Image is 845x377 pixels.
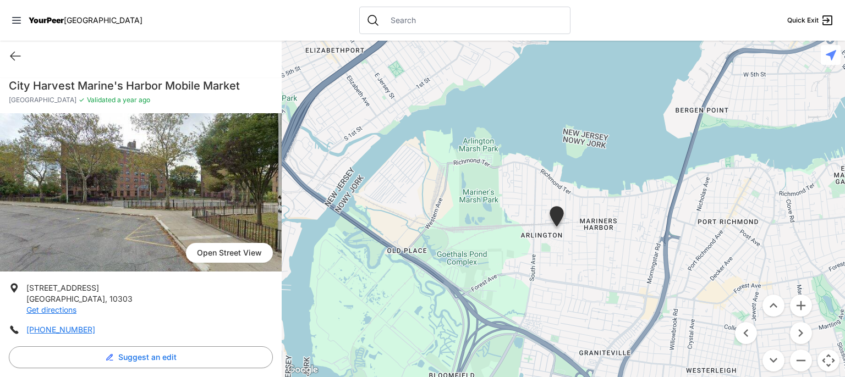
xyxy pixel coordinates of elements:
[186,243,273,263] span: Open Street View
[29,15,64,25] span: YourPeer
[284,363,321,377] a: Pokaż ten obszar w Mapach Google (otwiera się w nowym oknie)
[735,322,757,344] button: Przesuń w lewo
[118,352,177,363] span: Suggest an edit
[790,295,812,317] button: Powiększ
[105,294,107,303] span: ,
[109,294,133,303] span: 10303
[26,325,95,334] a: [PHONE_NUMBER]
[26,305,76,314] a: Get directions
[787,14,834,27] a: Quick Exit
[9,78,273,93] h1: City Harvest Marine's Harbor Mobile Market
[87,96,116,104] span: Validated
[762,295,784,317] button: Przesuń w górę
[817,350,839,372] button: Sterowanie kamerą na mapie
[9,96,76,104] span: [GEOGRAPHIC_DATA]
[787,16,819,25] span: Quick Exit
[26,283,99,292] span: [STREET_ADDRESS]
[790,322,812,344] button: Przesuń w prawo
[762,350,784,372] button: Przesuń w dół
[26,294,105,303] span: [GEOGRAPHIC_DATA]
[29,17,142,24] a: YourPeer[GEOGRAPHIC_DATA]
[284,363,321,377] img: Google
[790,350,812,372] button: Pomniejsz
[384,15,563,26] input: Search
[9,346,273,368] button: Suggest an edit
[116,96,150,104] span: a year ago
[79,96,85,104] span: ✓
[64,15,142,25] span: [GEOGRAPHIC_DATA]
